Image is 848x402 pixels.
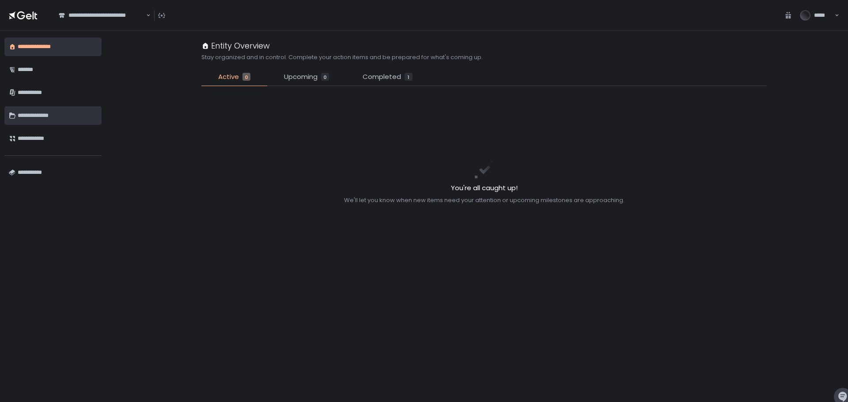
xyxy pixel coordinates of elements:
span: Completed [363,72,401,82]
div: 0 [321,73,329,81]
span: Active [218,72,239,82]
div: 0 [242,73,250,81]
h2: You're all caught up! [344,183,625,193]
div: We'll let you know when new items need your attention or upcoming milestones are approaching. [344,196,625,204]
div: Search for option [53,6,151,25]
div: 1 [405,73,413,81]
h2: Stay organized and in control. Complete your action items and be prepared for what's coming up. [201,53,483,61]
span: Upcoming [284,72,318,82]
div: Entity Overview [201,40,270,52]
